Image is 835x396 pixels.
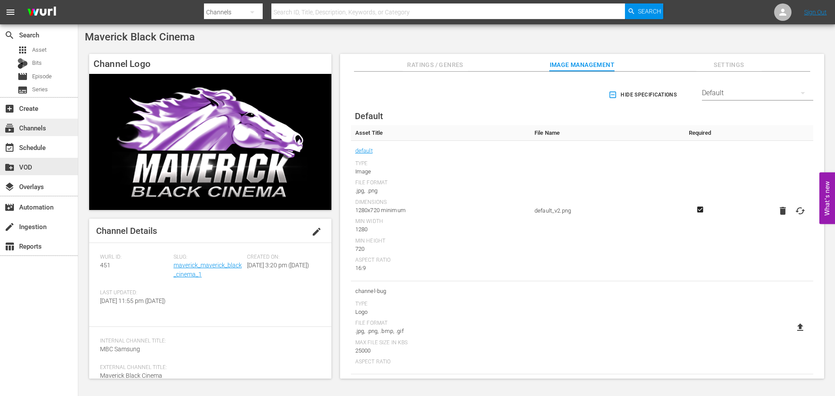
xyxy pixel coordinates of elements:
[681,125,719,141] th: Required
[4,143,15,153] span: Schedule
[100,262,110,269] span: 451
[100,254,169,261] span: Wurl ID:
[4,182,15,192] span: Overlays
[355,264,526,273] div: 16:9
[355,160,526,167] div: Type
[17,58,28,69] div: Bits
[100,372,162,379] span: Maverick Black Cinema
[96,226,157,236] span: Channel Details
[355,218,526,225] div: Min Width
[355,145,373,156] a: default
[32,59,42,67] span: Bits
[549,60,615,70] span: Image Management
[530,125,681,141] th: File Name
[355,111,383,121] span: Default
[530,141,681,281] td: default_v2.png
[819,172,835,224] button: Open Feedback Widget
[355,339,526,346] div: Max File Size In Kbs
[625,3,663,19] button: Search
[32,72,52,81] span: Episode
[696,60,762,70] span: Settings
[4,202,15,213] span: Automation
[355,359,526,366] div: Aspect Ratio
[306,221,327,242] button: edit
[100,364,316,371] span: External Channel Title:
[702,81,813,105] div: Default
[17,45,28,55] span: Asset
[89,74,331,210] img: Maverick Black Cinema
[403,60,468,70] span: Ratings / Genres
[17,85,28,95] span: Series
[311,226,322,237] span: edit
[355,286,526,297] span: channel-bug
[610,90,677,100] span: Hide Specifications
[4,241,15,252] span: Reports
[355,320,526,327] div: File Format
[4,123,15,133] span: Channels
[355,327,526,336] div: .jpg, .png, .bmp, .gif
[804,9,827,16] a: Sign Out
[100,338,316,345] span: Internal Channel Title:
[21,2,63,23] img: ans4CAIJ8jUAAAAAAAAAAAAAAAAAAAAAAAAgQb4GAAAAAAAAAAAAAAAAAAAAAAAAJMjXAAAAAAAAAAAAAAAAAAAAAAAAgAT5G...
[355,346,526,355] div: 25000
[5,7,16,17] span: menu
[4,162,15,173] span: VOD
[355,180,526,186] div: File Format
[247,254,316,261] span: Created On:
[32,46,47,54] span: Asset
[17,71,28,82] span: Episode
[355,301,526,308] div: Type
[695,206,705,213] svg: Required
[100,290,169,296] span: Last Updated:
[355,257,526,264] div: Aspect Ratio
[355,186,526,195] div: .jpg, .png
[32,85,48,94] span: Series
[607,83,680,107] button: Hide Specifications
[100,297,166,304] span: [DATE] 11:55 pm ([DATE])
[89,54,331,74] h4: Channel Logo
[355,238,526,245] div: Min Height
[355,245,526,253] div: 720
[355,199,526,206] div: Dimensions
[351,125,530,141] th: Asset Title
[174,254,243,261] span: Slug:
[174,262,242,278] a: maverick_maverick_black_cinema_1
[4,103,15,114] span: Create
[247,262,309,269] span: [DATE] 3:20 pm ([DATE])
[100,346,140,353] span: MBC Samsung
[638,3,661,19] span: Search
[355,379,526,390] span: Bits Tile
[85,31,195,43] span: Maverick Black Cinema
[4,30,15,40] span: Search
[355,308,526,316] div: Logo
[4,222,15,232] span: Ingestion
[355,167,526,176] div: Image
[355,206,526,215] div: 1280x720 minimum
[355,225,526,234] div: 1280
